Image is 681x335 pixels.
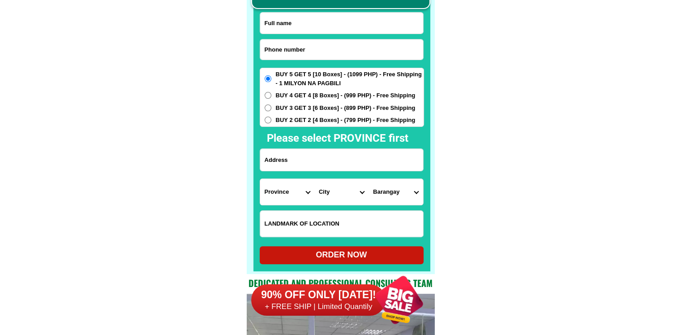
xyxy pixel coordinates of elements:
[251,288,385,302] h6: 90% OFF ONLY [DATE]!
[276,116,415,125] span: BUY 2 GET 2 [4 Boxes] - (799 PHP) - Free Shipping
[260,149,423,171] input: Input address
[265,75,271,82] input: BUY 5 GET 5 [10 Boxes] - (1099 PHP) - Free Shipping - 1 MILYON NA PAGBILI
[265,92,271,99] input: BUY 4 GET 4 [8 Boxes] - (999 PHP) - Free Shipping
[260,13,423,34] input: Input full_name
[260,179,314,205] select: Select province
[260,211,423,237] input: Input LANDMARKOFLOCATION
[267,130,505,146] h2: Please select PROVINCE first
[260,249,424,261] div: ORDER NOW
[314,179,368,205] select: Select district
[368,179,423,205] select: Select commune
[265,117,271,123] input: BUY 2 GET 2 [4 Boxes] - (799 PHP) - Free Shipping
[251,302,385,312] h6: + FREE SHIP | Limited Quantily
[260,39,423,60] input: Input phone_number
[276,91,415,100] span: BUY 4 GET 4 [8 Boxes] - (999 PHP) - Free Shipping
[276,70,424,87] span: BUY 5 GET 5 [10 Boxes] - (1099 PHP) - Free Shipping - 1 MILYON NA PAGBILI
[265,104,271,111] input: BUY 3 GET 3 [6 Boxes] - (899 PHP) - Free Shipping
[247,276,435,290] h2: Dedicated and professional consulting team
[276,104,415,113] span: BUY 3 GET 3 [6 Boxes] - (899 PHP) - Free Shipping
